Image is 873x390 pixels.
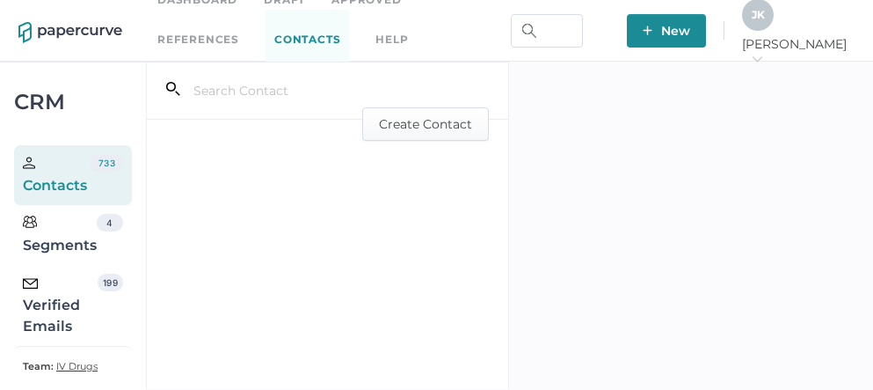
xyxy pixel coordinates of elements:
img: plus-white.e19ec114.svg [643,26,652,35]
img: segments.b9481e3d.svg [23,215,37,229]
a: Contacts [266,10,349,70]
span: IV Drugs [56,360,98,372]
input: Search Workspace [511,14,583,48]
i: arrow_right [751,53,763,65]
div: CRM [14,94,132,110]
i: search_left [166,82,180,96]
div: Contacts [23,154,91,196]
span: New [643,14,690,48]
div: 199 [98,274,122,291]
a: References [157,30,239,49]
div: 4 [97,214,123,232]
span: J K [752,8,765,21]
span: Create Contact [379,108,472,140]
img: search.bf03fe8b.svg [522,24,536,38]
img: papercurve-logo-colour.7244d18c.svg [18,22,122,43]
input: Search Contact [180,74,406,107]
span: [PERSON_NAME] [742,36,855,68]
div: Verified Emails [23,274,98,337]
div: help [375,30,408,49]
img: email-icon-black.c777dcea.svg [23,278,38,289]
button: New [627,14,706,48]
a: Create Contact [362,114,489,131]
div: 733 [91,154,122,172]
a: Team: IV Drugs [23,356,98,377]
img: person.20a629c4.svg [23,157,35,169]
div: Segments [23,214,97,256]
button: Create Contact [362,107,489,141]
